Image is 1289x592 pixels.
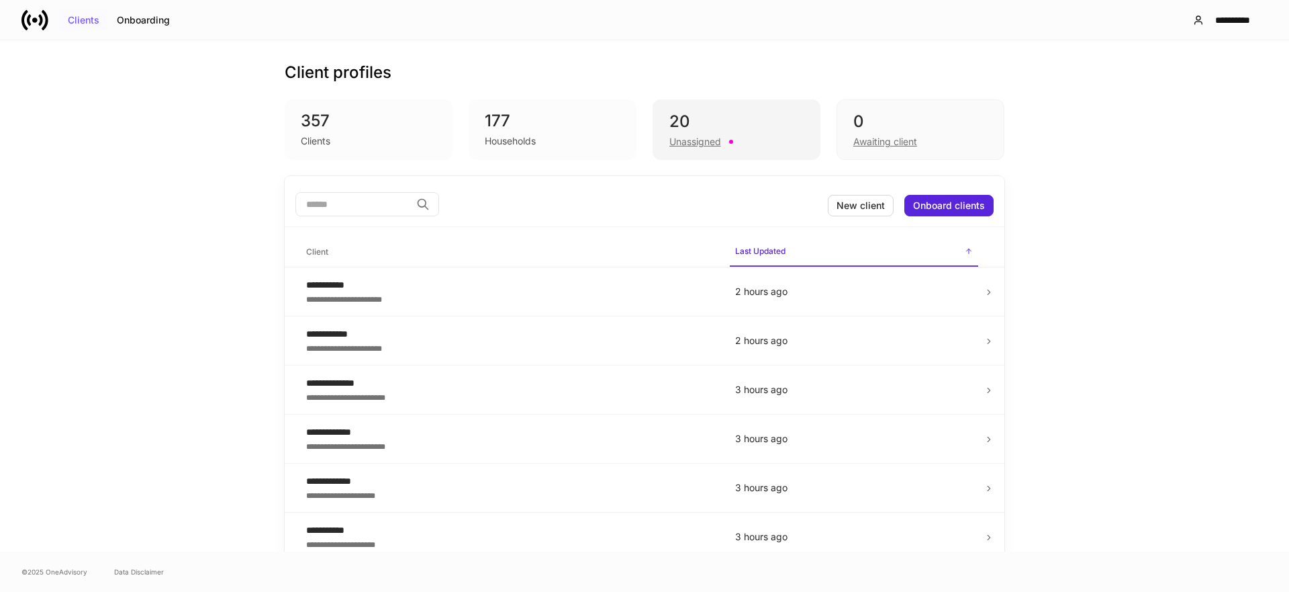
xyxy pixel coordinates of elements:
span: © 2025 OneAdvisory [21,566,87,577]
a: Data Disclaimer [114,566,164,577]
h3: Client profiles [285,62,391,83]
div: Onboarding [117,15,170,25]
p: 2 hours ago [735,285,973,298]
button: Onboarding [108,9,179,31]
p: 3 hours ago [735,530,973,544]
button: Clients [59,9,108,31]
button: New client [828,195,894,216]
div: 177 [485,110,620,132]
p: 3 hours ago [735,383,973,396]
div: 20 [669,111,804,132]
h6: Client [306,245,328,258]
p: 3 hours ago [735,481,973,495]
div: Awaiting client [853,135,917,149]
p: 3 hours ago [735,432,973,446]
div: 20Unassigned [653,99,820,160]
div: 357 [301,110,436,132]
div: Onboard clients [913,201,985,210]
span: Client [301,239,719,266]
h6: Last Updated [735,245,785,257]
p: 2 hours ago [735,334,973,347]
button: Onboard clients [904,195,994,216]
div: Unassigned [669,135,721,149]
div: Households [485,134,536,148]
div: Clients [301,134,330,148]
div: 0Awaiting client [837,99,1004,160]
div: 0 [853,111,988,132]
span: Last Updated [730,238,978,267]
div: Clients [68,15,99,25]
div: New client [837,201,885,210]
